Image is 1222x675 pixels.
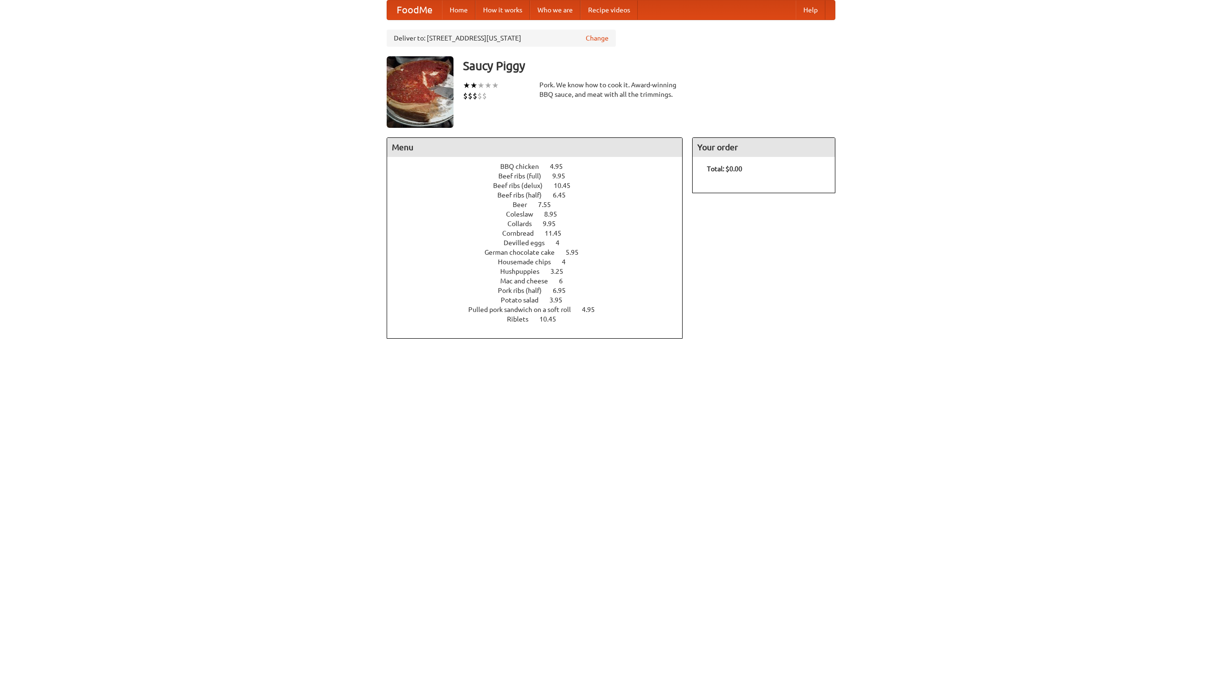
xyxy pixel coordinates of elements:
h4: Your order [693,138,835,157]
a: BBQ chicken 4.95 [500,163,580,170]
li: ★ [463,80,470,91]
a: Devilled eggs 4 [504,239,577,247]
span: Beef ribs (half) [497,191,551,199]
span: 4 [556,239,569,247]
span: Cornbread [502,229,543,237]
a: German chocolate cake 5.95 [485,249,596,256]
div: Deliver to: [STREET_ADDRESS][US_STATE] [387,30,616,47]
span: 4 [562,258,575,266]
span: German chocolate cake [485,249,564,256]
h3: Saucy Piggy [463,56,835,75]
span: Beef ribs (delux) [493,182,552,189]
li: $ [473,91,477,101]
a: Cornbread 11.45 [502,229,579,237]
span: 3.25 [550,268,573,275]
a: Help [796,0,825,20]
span: 3.95 [549,296,572,304]
a: Riblets 10.45 [507,315,574,323]
span: 10.45 [539,315,566,323]
a: Hushpuppies 3.25 [500,268,581,275]
a: Change [586,33,609,43]
span: 4.95 [550,163,572,170]
a: Beer 7.55 [513,201,569,208]
div: Pork. We know how to cook it. Award-winning BBQ sauce, and meat with all the trimmings. [539,80,683,99]
span: Coleslaw [506,210,543,218]
span: Riblets [507,315,538,323]
span: Hushpuppies [500,268,549,275]
span: Pulled pork sandwich on a soft roll [468,306,580,313]
a: How it works [475,0,530,20]
span: 6 [559,277,572,285]
a: Mac and cheese 6 [500,277,580,285]
span: Mac and cheese [500,277,558,285]
a: Housemade chips 4 [498,258,583,266]
span: Potato salad [501,296,548,304]
a: Potato salad 3.95 [501,296,580,304]
a: Recipe videos [580,0,638,20]
a: Pork ribs (half) 6.95 [498,287,583,294]
a: Pulled pork sandwich on a soft roll 4.95 [468,306,612,313]
span: 9.95 [543,220,565,228]
li: ★ [492,80,499,91]
li: ★ [470,80,477,91]
span: Beer [513,201,537,208]
span: 6.95 [553,287,575,294]
a: Beef ribs (full) 9.95 [498,172,583,180]
li: $ [482,91,487,101]
li: $ [477,91,482,101]
span: 4.95 [582,306,604,313]
a: Beef ribs (half) 6.45 [497,191,583,199]
span: 9.95 [552,172,575,180]
a: Who we are [530,0,580,20]
b: Total: $0.00 [707,165,742,173]
span: 10.45 [554,182,580,189]
span: Beef ribs (full) [498,172,551,180]
span: Collards [507,220,541,228]
li: ★ [477,80,485,91]
span: 8.95 [544,210,567,218]
a: Coleslaw 8.95 [506,210,575,218]
li: $ [468,91,473,101]
span: 6.45 [553,191,575,199]
span: 5.95 [566,249,588,256]
span: Devilled eggs [504,239,554,247]
a: FoodMe [387,0,442,20]
a: Home [442,0,475,20]
a: Collards 9.95 [507,220,573,228]
li: $ [463,91,468,101]
span: Pork ribs (half) [498,287,551,294]
a: Beef ribs (delux) 10.45 [493,182,588,189]
img: angular.jpg [387,56,453,128]
span: Housemade chips [498,258,560,266]
span: BBQ chicken [500,163,548,170]
span: 7.55 [538,201,560,208]
h4: Menu [387,138,682,157]
span: 11.45 [545,229,571,237]
li: ★ [485,80,492,91]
